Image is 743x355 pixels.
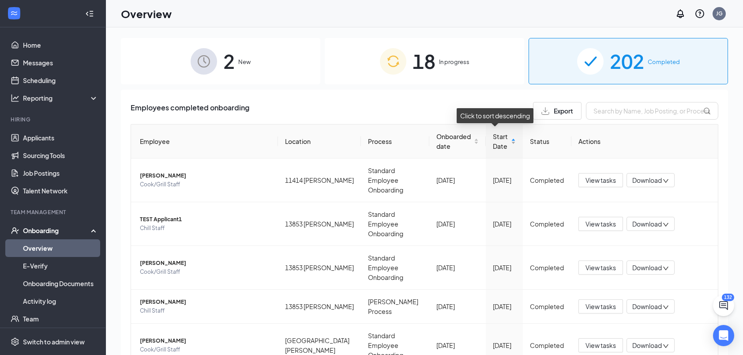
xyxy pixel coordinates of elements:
[530,302,564,311] div: Completed
[578,338,623,352] button: View tasks
[23,310,98,328] a: Team
[493,219,516,229] div: [DATE]
[493,132,509,151] span: Start Date
[716,10,723,17] div: JG
[361,246,429,290] td: Standard Employee Onboarding
[429,125,486,159] th: Onboarded date
[278,246,361,290] td: 13853 [PERSON_NAME]
[11,208,97,216] div: Team Management
[361,202,429,246] td: Standard Employee Onboarding
[530,263,564,272] div: Completed
[648,57,680,66] span: Completed
[361,125,429,159] th: Process
[571,125,718,159] th: Actions
[223,46,235,76] span: 2
[632,302,662,311] span: Download
[530,219,564,229] div: Completed
[632,341,662,350] span: Download
[493,302,516,311] div: [DATE]
[361,290,429,324] td: [PERSON_NAME] Process
[578,299,623,313] button: View tasks
[278,159,361,202] td: 11414 [PERSON_NAME]
[131,102,249,120] span: Employees completed onboarding
[140,298,271,306] span: [PERSON_NAME]
[585,175,616,185] span: View tasks
[554,108,573,114] span: Export
[675,8,686,19] svg: Notifications
[23,337,85,346] div: Switch to admin view
[578,217,623,231] button: View tasks
[586,102,718,120] input: Search by Name, Job Posting, or Process
[140,336,271,345] span: [PERSON_NAME]
[632,219,662,229] span: Download
[278,290,361,324] td: 13853 [PERSON_NAME]
[11,94,19,102] svg: Analysis
[578,173,623,187] button: View tasks
[713,325,734,346] div: Open Intercom Messenger
[585,263,616,272] span: View tasks
[436,132,472,151] span: Onboarded date
[23,257,98,275] a: E-Verify
[23,94,99,102] div: Reporting
[23,72,98,89] a: Scheduling
[140,171,271,180] span: [PERSON_NAME]
[140,259,271,268] span: [PERSON_NAME]
[85,9,94,18] svg: Collapse
[663,304,669,310] span: down
[238,57,251,66] span: New
[278,202,361,246] td: 13853 [PERSON_NAME]
[523,125,571,159] th: Status
[530,340,564,350] div: Completed
[632,263,662,272] span: Download
[23,129,98,147] a: Applicants
[493,263,516,272] div: [DATE]
[436,263,479,272] div: [DATE]
[713,295,734,316] button: ChatActive
[23,36,98,54] a: Home
[11,116,97,123] div: Hiring
[663,178,669,184] span: down
[23,147,98,164] a: Sourcing Tools
[140,215,271,224] span: TEST Applicant1
[578,261,623,275] button: View tasks
[610,46,644,76] span: 202
[457,108,533,123] div: Click to sort descending
[140,224,271,233] span: Chill Staff
[23,54,98,72] a: Messages
[23,182,98,200] a: Talent Network
[533,102,582,120] button: Export
[663,222,669,228] span: down
[23,164,98,182] a: Job Postings
[585,340,616,350] span: View tasks
[585,219,616,229] span: View tasks
[140,345,271,354] span: Cook/Grill Staff
[722,294,734,301] div: 132
[493,340,516,350] div: [DATE]
[140,180,271,189] span: Cook/Grill Staff
[663,265,669,272] span: down
[11,337,19,346] svg: Settings
[23,239,98,257] a: Overview
[632,176,662,185] span: Download
[11,226,19,235] svg: UserCheck
[23,292,98,310] a: Activity log
[585,302,616,311] span: View tasks
[439,57,469,66] span: In progress
[530,175,564,185] div: Completed
[140,306,271,315] span: Chill Staff
[493,175,516,185] div: [DATE]
[663,343,669,349] span: down
[140,268,271,276] span: Cook/Grill Staff
[718,300,729,311] svg: ChatActive
[436,302,479,311] div: [DATE]
[436,175,479,185] div: [DATE]
[121,6,172,21] h1: Overview
[10,9,19,18] svg: WorkstreamLogo
[436,219,479,229] div: [DATE]
[23,275,98,292] a: Onboarding Documents
[361,159,429,202] td: Standard Employee Onboarding
[278,125,361,159] th: Location
[23,226,91,235] div: Onboarding
[131,125,278,159] th: Employee
[413,46,435,76] span: 18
